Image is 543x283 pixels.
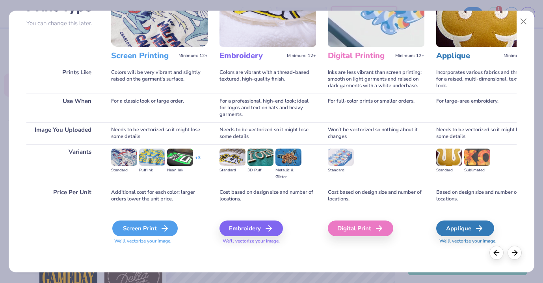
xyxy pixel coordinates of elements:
div: Cost based on design size and number of locations. [328,185,424,207]
div: Image You Uploaded [26,122,99,144]
span: We'll vectorize your image. [219,238,316,244]
div: For a classic look or large order. [111,94,208,122]
img: Puff Ink [139,149,165,166]
div: + 3 [195,154,201,168]
div: Price Per Unit [26,185,99,207]
div: Needs to be vectorized so it might lose some details [111,122,208,144]
div: Colors will be very vibrant and slightly raised on the garment's surface. [111,65,208,94]
div: Sublimated [464,167,490,174]
span: Minimum: 12+ [179,53,208,59]
div: Digital Print [328,221,393,236]
img: Standard [111,149,137,166]
div: Cost based on design size and number of locations. [219,185,316,207]
img: Sublimated [464,149,490,166]
div: Use When [26,94,99,122]
div: Won't be vectorized so nothing about it changes [328,122,424,144]
div: Standard [436,167,462,174]
div: Variants [26,144,99,185]
div: Standard [219,167,245,174]
img: 3D Puff [247,149,273,166]
img: Standard [328,149,354,166]
div: Screen Print [112,221,178,236]
button: Close [516,14,531,29]
div: Based on design size and number of locations. [436,185,533,207]
div: Prints Like [26,65,99,94]
div: For full-color prints or smaller orders. [328,94,424,122]
div: Additional cost for each color; larger orders lower the unit price. [111,185,208,207]
div: Colors are vibrant with a thread-based textured, high-quality finish. [219,65,316,94]
div: Standard [111,167,137,174]
div: 3D Puff [247,167,273,174]
div: Embroidery [219,221,283,236]
p: You can change this later. [26,20,99,27]
h3: Screen Printing [111,51,175,61]
span: We'll vectorize your image. [111,238,208,244]
h3: Applique [436,51,500,61]
div: Incorporates various fabrics and threads for a raised, multi-dimensional, textured look. [436,65,533,94]
div: Neon Ink [167,167,193,174]
div: Needs to be vectorized so it might lose some details [436,122,533,144]
h3: Embroidery [219,51,284,61]
div: Puff Ink [139,167,165,174]
img: Standard [219,149,245,166]
div: Applique [436,221,494,236]
img: Metallic & Glitter [275,149,301,166]
div: For a professional, high-end look; ideal for logos and text on hats and heavy garments. [219,94,316,122]
h3: Digital Printing [328,51,392,61]
span: We'll vectorize your image. [436,238,533,244]
div: Standard [328,167,354,174]
div: For large-area embroidery. [436,94,533,122]
span: Minimum: 12+ [287,53,316,59]
div: Inks are less vibrant than screen printing; smooth on light garments and raised on dark garments ... [328,65,424,94]
span: Minimum: 12+ [504,53,533,59]
div: Needs to be vectorized so it might lose some details [219,122,316,144]
div: Metallic & Glitter [275,167,301,180]
span: Minimum: 12+ [395,53,424,59]
img: Standard [436,149,462,166]
img: Neon Ink [167,149,193,166]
